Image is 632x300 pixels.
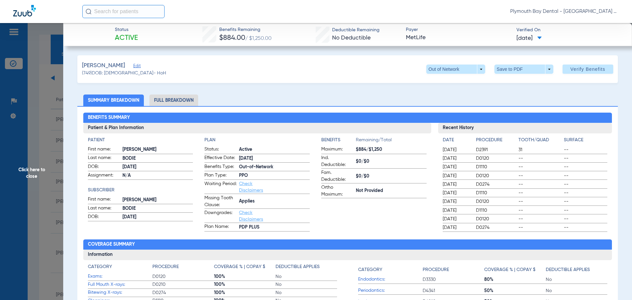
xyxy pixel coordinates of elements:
[88,281,152,288] span: Full Mouth X-rays:
[426,65,485,74] button: Out of Network
[443,216,470,222] span: [DATE]
[321,146,354,154] span: Maximum:
[133,64,139,70] span: Edit
[518,155,562,162] span: --
[476,190,516,196] span: D1110
[88,163,120,171] span: DOB:
[518,164,562,170] span: --
[321,137,356,144] h4: Benefits
[356,158,427,165] span: $0/$0
[564,198,607,205] span: --
[88,263,152,273] app-breakdown-title: Category
[476,147,516,153] span: D2391
[219,35,245,41] span: $884.00
[321,169,354,183] span: Fam. Deductible:
[332,27,380,34] span: Deductible Remaining
[82,70,166,77] span: (749) DOB: [DEMOGRAPHIC_DATA] - HoH
[122,197,193,204] span: [PERSON_NAME]
[214,281,276,288] span: 100%
[88,196,120,204] span: First name:
[476,207,516,214] span: D1110
[152,263,179,270] h4: Procedure
[122,146,193,153] span: [PERSON_NAME]
[115,26,138,33] span: Status
[563,65,613,74] button: Verify Benefits
[239,224,310,231] span: PDP PLUS
[476,181,516,188] span: D0274
[321,184,354,198] span: Ortho Maximum:
[88,146,120,154] span: First name:
[518,207,562,214] span: --
[406,34,511,42] span: MetLife
[438,123,612,133] h3: Recent History
[245,36,272,41] span: / $1,250.00
[423,287,484,294] span: D4341
[83,239,612,250] h2: Coverage Summary
[443,198,470,205] span: [DATE]
[88,273,152,280] span: Exams:
[122,164,193,171] span: [DATE]
[518,224,562,231] span: --
[83,250,612,260] h3: Information
[564,216,607,222] span: --
[239,172,310,179] span: PPO
[570,67,605,72] span: Verify Benefits
[88,137,193,144] h4: Patient
[518,190,562,196] span: --
[122,214,193,221] span: [DATE]
[443,207,470,214] span: [DATE]
[204,163,237,171] span: Benefits Type:
[239,155,310,162] span: [DATE]
[83,113,612,123] h2: Benefits Summary
[476,137,516,144] h4: Procedure
[358,276,423,283] span: Endodontics:
[484,266,536,273] h4: Coverage % | Copay $
[88,263,112,270] h4: Category
[356,187,427,194] span: Not Provided
[356,137,427,146] span: Remaining/Total
[83,123,431,133] h3: Patient & Plan Information
[239,181,263,193] a: Check Disclaimers
[115,34,138,43] span: Active
[443,173,470,179] span: [DATE]
[564,207,607,214] span: --
[406,26,511,33] span: Payer
[152,289,214,296] span: D0274
[358,266,382,273] h4: Category
[86,9,92,14] img: Search Icon
[510,8,619,15] span: Plymouth Bay Dental - [GEOGRAPHIC_DATA] Dental
[214,273,276,280] span: 100%
[204,180,237,194] span: Waiting Period:
[122,155,193,162] span: BODIE
[564,190,607,196] span: --
[204,146,237,154] span: Status:
[204,137,310,144] h4: Plan
[152,263,214,273] app-breakdown-title: Procedure
[443,147,470,153] span: [DATE]
[356,146,427,153] span: $884/$1,250
[204,154,237,162] span: Effective Date:
[82,5,165,18] input: Search for patients
[476,224,516,231] span: D0274
[516,34,542,42] span: [DATE]
[443,155,470,162] span: [DATE]
[484,276,546,283] span: 80%
[518,137,562,144] h4: Tooth/Quad
[88,205,120,213] span: Last name:
[518,181,562,188] span: --
[564,137,607,146] app-breakdown-title: Surface
[476,216,516,222] span: D0120
[214,263,265,270] h4: Coverage % | Copay $
[276,281,337,288] span: No
[476,164,516,170] span: D1110
[214,263,276,273] app-breakdown-title: Coverage % | Copay $
[564,173,607,179] span: --
[423,276,484,283] span: D3330
[518,216,562,222] span: --
[443,137,470,144] h4: Date
[599,268,632,300] iframe: Chat Widget
[152,273,214,280] span: D0120
[276,273,337,280] span: No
